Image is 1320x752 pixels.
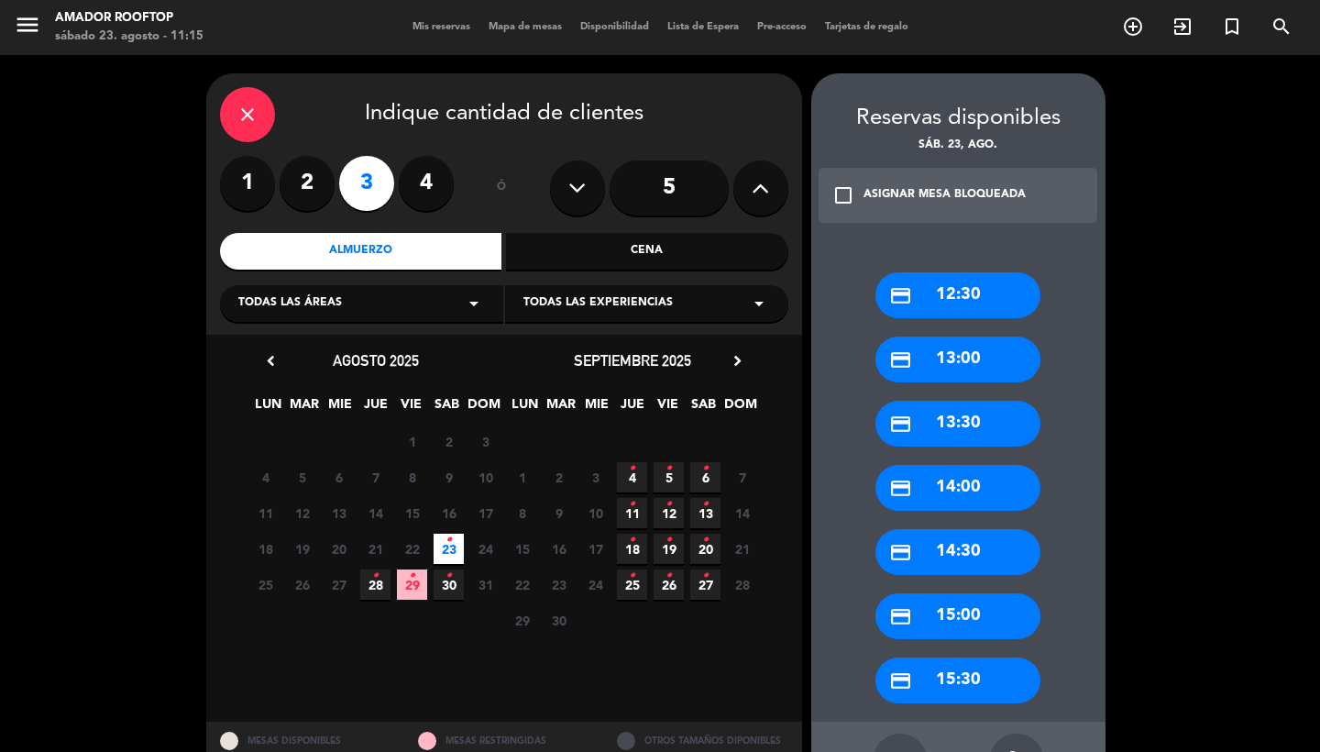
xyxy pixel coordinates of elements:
[629,454,635,483] i: •
[220,233,502,270] div: Almuerzo
[472,156,532,220] div: ó
[690,534,720,564] span: 20
[702,561,709,591] i: •
[690,570,720,600] span: 27
[409,561,415,591] i: •
[14,11,41,45] button: menu
[544,462,574,492] span: 2
[748,22,816,32] span: Pre-acceso
[654,462,684,492] span: 5
[253,393,283,424] span: LUN
[665,454,672,483] i: •
[617,462,647,492] span: 4
[545,393,576,424] span: MAR
[507,570,537,600] span: 22
[261,351,280,370] i: chevron_left
[372,561,379,591] i: •
[289,393,319,424] span: MAR
[574,351,691,370] span: septiembre 2025
[629,490,635,519] i: •
[324,498,354,528] span: 13
[360,534,390,564] span: 21
[653,393,683,424] span: VIE
[360,462,390,492] span: 7
[507,605,537,636] span: 29
[287,498,317,528] span: 12
[889,541,912,564] i: credit_card
[889,348,912,371] i: credit_card
[727,498,757,528] span: 14
[702,454,709,483] i: •
[889,284,912,307] i: credit_card
[470,498,500,528] span: 17
[728,351,747,370] i: chevron_right
[580,570,610,600] span: 24
[875,337,1040,382] div: 13:00
[629,525,635,555] i: •
[875,465,1040,511] div: 14:00
[571,22,658,32] span: Disponibilidad
[470,534,500,564] span: 24
[811,101,1105,137] div: Reservas disponibles
[748,293,770,315] i: arrow_drop_down
[507,498,537,528] span: 8
[690,462,720,492] span: 6
[434,426,464,457] span: 2
[617,534,647,564] span: 18
[397,534,427,564] span: 22
[617,570,647,600] span: 25
[360,393,390,424] span: JUE
[250,534,280,564] span: 18
[510,393,540,424] span: LUN
[506,233,788,270] div: Cena
[523,294,673,313] span: Todas las experiencias
[889,669,912,692] i: credit_card
[1270,16,1292,38] i: search
[889,413,912,436] i: credit_card
[1221,16,1243,38] i: turned_in_not
[434,570,464,600] span: 30
[889,477,912,500] i: credit_card
[470,426,500,457] span: 3
[236,104,258,126] i: close
[816,22,918,32] span: Tarjetas de regalo
[360,570,390,600] span: 28
[434,498,464,528] span: 16
[324,462,354,492] span: 6
[333,351,419,370] span: agosto 2025
[654,570,684,600] span: 26
[875,593,1040,639] div: 15:00
[445,561,452,591] i: •
[432,393,462,424] span: SAB
[287,570,317,600] span: 26
[832,184,854,206] i: check_box_outline_blank
[55,28,203,46] div: sábado 23. agosto - 11:15
[397,570,427,600] span: 29
[479,22,571,32] span: Mapa de mesas
[889,605,912,628] i: credit_card
[507,534,537,564] span: 15
[690,498,720,528] span: 13
[397,462,427,492] span: 8
[875,658,1040,703] div: 15:30
[617,393,647,424] span: JUE
[544,570,574,600] span: 23
[397,498,427,528] span: 15
[544,534,574,564] span: 16
[287,534,317,564] span: 19
[445,525,452,555] i: •
[811,137,1105,155] div: sáb. 23, ago.
[580,462,610,492] span: 3
[875,529,1040,575] div: 14:30
[434,462,464,492] span: 9
[470,570,500,600] span: 31
[702,525,709,555] i: •
[287,462,317,492] span: 5
[324,534,354,564] span: 20
[397,426,427,457] span: 1
[658,22,748,32] span: Lista de Espera
[470,462,500,492] span: 10
[875,401,1040,447] div: 13:30
[654,534,684,564] span: 19
[629,561,635,591] i: •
